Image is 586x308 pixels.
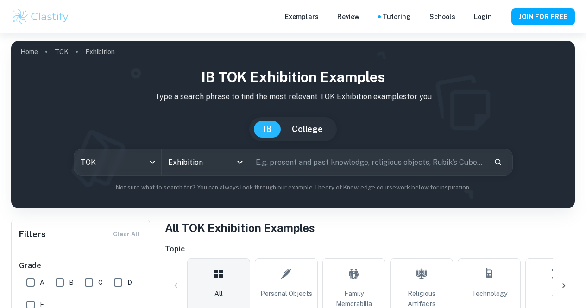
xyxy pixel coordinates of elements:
a: Login [474,12,492,22]
a: Home [20,45,38,58]
button: College [283,121,332,138]
button: IB [254,121,281,138]
span: B [69,277,74,288]
a: Tutoring [383,12,411,22]
p: Type a search phrase to find the most relevant TOK Exhibition examples for you [19,91,567,102]
p: Review [337,12,359,22]
h1: All TOK Exhibition Examples [165,220,575,236]
div: TOK [74,149,161,175]
a: TOK [55,45,69,58]
h1: IB TOK Exhibition examples [19,67,567,88]
span: D [127,277,132,288]
input: E.g. present and past knowledge, religious objects, Rubik's Cube... [249,149,486,175]
span: Art [552,289,562,299]
img: profile cover [11,41,575,208]
span: Technology [472,289,507,299]
h6: Filters [19,228,46,241]
img: Clastify logo [11,7,70,26]
span: A [40,277,44,288]
span: C [98,277,103,288]
h6: Topic [165,244,575,255]
p: Exhibition [85,47,115,57]
a: Schools [429,12,455,22]
div: Exhibition [162,149,249,175]
button: Help and Feedback [499,14,504,19]
h6: Grade [19,260,143,271]
span: Personal Objects [260,289,312,299]
span: All [214,289,223,299]
p: Exemplars [285,12,319,22]
button: Search [490,154,506,170]
p: Not sure what to search for? You can always look through our example Theory of Knowledge coursewo... [19,183,567,192]
button: JOIN FOR FREE [511,8,575,25]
